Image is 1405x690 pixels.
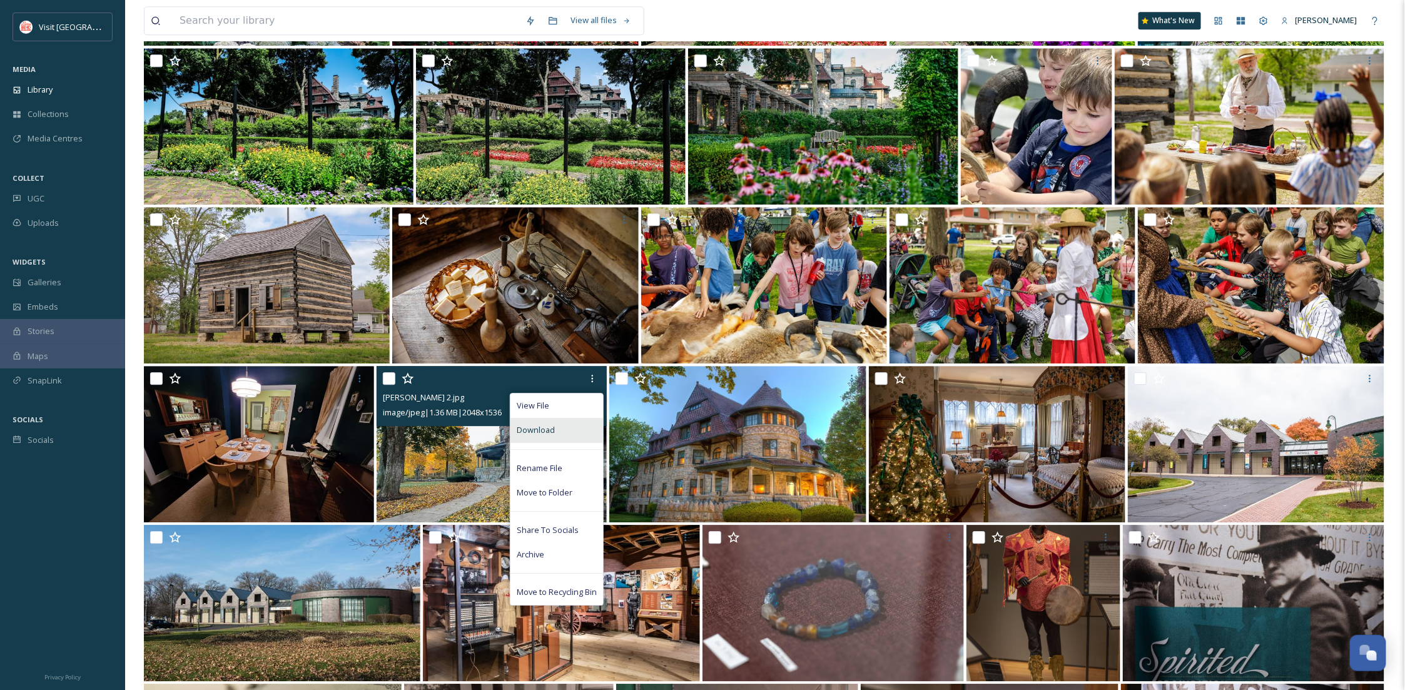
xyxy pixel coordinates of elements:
span: Move to Folder [517,487,572,499]
img: 080625_Summer-009.jpg [416,48,686,205]
img: DSC_0377_1.JPG [1123,525,1384,681]
input: Search your library [173,7,519,34]
span: Privacy Policy [44,673,81,681]
span: Visit [GEOGRAPHIC_DATA] [39,21,136,33]
img: Navarre Homestead 1 (2025) 1.jpg [392,207,638,363]
span: Media Centres [28,133,83,145]
span: Uploads [28,217,59,229]
span: Archive [517,549,544,561]
button: Open Chat [1350,635,1386,671]
img: Oliver Mansion 1.jpg [609,366,866,522]
span: [PERSON_NAME] [1296,14,1357,26]
span: Share To Socials [517,524,579,536]
span: Maps [28,350,48,362]
span: Galleries [28,277,61,288]
span: Collections [28,108,69,120]
img: Oliver Mansion 2.jpg [377,366,607,522]
img: The History Museum 2.jpg [1128,366,1384,522]
a: [PERSON_NAME] [1275,8,1364,33]
span: SOCIALS [13,415,43,424]
img: Navarre Homestead 3 (2025) 1.jpg [1138,207,1384,363]
img: Navarre Homestead 5 (2025) 1.jpg [144,207,390,363]
img: KeepersOfTheFire_414_1.jpg [702,525,964,681]
span: MEDIA [13,64,36,74]
span: Download [517,424,555,436]
span: [PERSON_NAME] 2.jpg [383,392,464,403]
span: SnapLink [28,375,62,387]
span: Socials [28,434,54,446]
img: Oliver Mansion Christmas 3.jpg [869,366,1125,522]
a: Privacy Policy [44,669,81,684]
img: KeepersOfTheFire_425_1.jpg [966,525,1120,681]
img: vsbm-stackedMISH_CMYKlogo2017.jpg [20,21,33,33]
span: View File [517,400,549,412]
img: The History Museum 3.jpg [144,525,420,681]
span: COLLECT [13,173,44,183]
a: View all files [564,8,637,33]
a: What's New [1139,12,1201,29]
img: Pioneer Days and Navarre Cabin 046 1.jpg [641,207,887,363]
img: The Worker's Home.jpg [144,366,374,522]
span: Embeds [28,301,58,313]
img: 080625_Summer-010.jpg [144,48,413,205]
img: The History Museum 1.jpg [423,525,699,681]
span: image/jpeg | 1.36 MB | 2048 x 1536 [383,407,502,418]
img: Historic Oliver Garden.jpg [688,48,958,205]
span: Stories [28,325,54,337]
img: Navarre Homestead 4 (2025) 1.jpg [1115,48,1384,205]
span: Library [28,84,53,96]
img: Navarre Homestead 6 (2025) 1.jpeg [961,48,1112,205]
span: Move to Recycling Bin [517,586,597,598]
span: Rename File [517,462,562,474]
span: WIDGETS [13,257,46,266]
span: UGC [28,193,44,205]
img: Navarre Homestead 2 (2025) 1.jpg [890,207,1135,363]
